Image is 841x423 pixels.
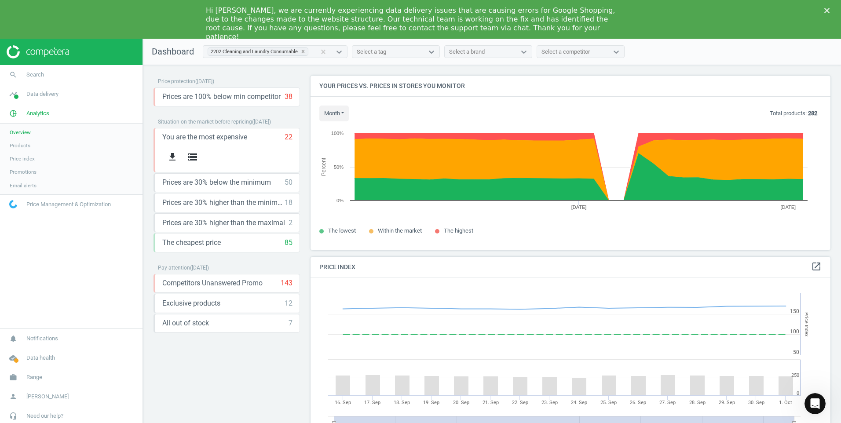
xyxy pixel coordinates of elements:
[158,78,195,84] span: Price protection
[335,400,351,405] tspan: 16. Sep
[357,48,386,56] div: Select a tag
[152,46,194,57] span: Dashboard
[195,78,214,84] span: ( [DATE] )
[541,400,558,405] tspan: 23. Sep
[321,157,327,176] tspan: Percent
[162,218,285,228] span: Prices are 30% higher than the maximal
[158,265,190,271] span: Pay attention
[162,318,209,328] span: All out of stock
[483,400,499,405] tspan: 21. Sep
[162,92,281,102] span: Prices are 100% below min competitor
[630,400,646,405] tspan: 26. Sep
[5,350,22,366] i: cloud_done
[26,71,44,79] span: Search
[26,354,55,362] span: Data health
[285,178,293,187] div: 50
[208,48,298,55] div: 2202 Cleaning and Laundry Consumable
[167,152,178,162] i: get_app
[10,168,37,175] span: Promotions
[364,400,380,405] tspan: 17. Sep
[162,132,247,142] span: You are the most expensive
[158,119,252,125] span: Situation on the market before repricing
[811,261,822,272] i: open_in_new
[328,227,356,234] span: The lowest
[206,6,621,41] div: Hi [PERSON_NAME], we are currently experiencing data delivery issues that are causing errors for ...
[808,110,817,117] b: 282
[378,227,422,234] span: Within the market
[331,131,344,136] text: 100%
[804,312,809,336] tspan: Price Index
[311,257,830,277] h4: Price Index
[5,388,22,405] i: person
[285,238,293,248] div: 85
[162,238,221,248] span: The cheapest price
[319,106,349,121] button: month
[5,105,22,122] i: pie_chart_outlined
[26,393,69,401] span: [PERSON_NAME]
[811,261,822,273] a: open_in_new
[571,400,587,405] tspan: 24. Sep
[334,164,344,170] text: 50%
[281,278,293,288] div: 143
[26,335,58,343] span: Notifications
[311,76,830,96] h4: Your prices vs. prices in stores you monitor
[26,412,63,420] span: Need our help?
[26,201,111,208] span: Price Management & Optimization
[26,109,49,117] span: Analytics
[512,400,528,405] tspan: 22. Sep
[10,129,31,136] span: Overview
[289,218,293,228] div: 2
[10,155,35,162] span: Price index
[600,400,617,405] tspan: 25. Sep
[770,109,817,117] p: Total products:
[790,328,799,335] text: 100
[5,369,22,386] i: work
[571,204,587,210] tspan: [DATE]
[689,400,706,405] tspan: 28. Sep
[162,178,271,187] span: Prices are 30% below the minimum
[5,66,22,83] i: search
[183,147,203,168] button: storage
[791,372,799,378] text: 250
[5,330,22,347] i: notifications
[793,349,799,355] text: 50
[9,200,17,208] img: wGWNvw8QSZomAAAAABJRU5ErkJggg==
[541,48,590,56] div: Select a competitor
[10,142,30,149] span: Products
[790,308,799,314] text: 150
[190,265,209,271] span: ( [DATE] )
[797,390,799,396] text: 0
[780,204,796,210] tspan: [DATE]
[187,152,198,162] i: storage
[252,119,271,125] span: ( [DATE] )
[5,86,22,102] i: timeline
[804,393,826,414] iframe: Intercom live chat
[285,92,293,102] div: 38
[453,400,469,405] tspan: 20. Sep
[824,8,833,13] div: Close
[748,400,764,405] tspan: 30. Sep
[394,400,410,405] tspan: 18. Sep
[423,400,439,405] tspan: 19. Sep
[779,400,792,405] tspan: 1. Oct
[7,45,69,58] img: ajHJNr6hYgQAAAAASUVORK5CYII=
[162,278,263,288] span: Competitors Unanswered Promo
[10,182,37,189] span: Email alerts
[449,48,485,56] div: Select a brand
[162,198,285,208] span: Prices are 30% higher than the minimum
[162,147,183,168] button: get_app
[336,198,344,203] text: 0%
[719,400,735,405] tspan: 29. Sep
[285,198,293,208] div: 18
[289,318,293,328] div: 7
[659,400,676,405] tspan: 27. Sep
[285,299,293,308] div: 12
[285,132,293,142] div: 22
[444,227,473,234] span: The highest
[26,90,59,98] span: Data delivery
[26,373,42,381] span: Range
[162,299,220,308] span: Exclusive products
